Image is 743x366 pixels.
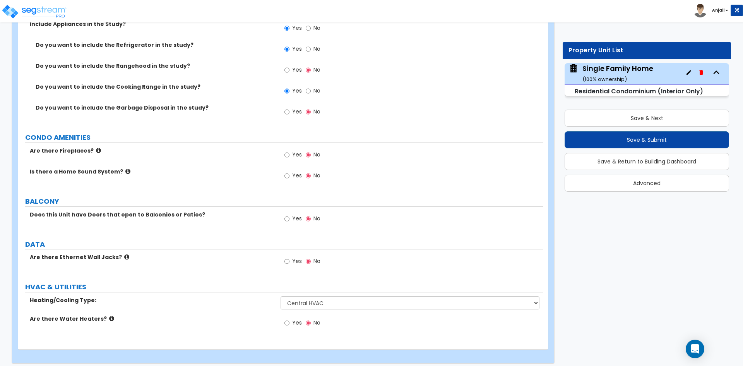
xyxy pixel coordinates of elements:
span: Yes [292,215,302,222]
span: No [313,45,320,53]
span: Single Family Home [568,64,653,83]
input: Yes [284,151,289,159]
input: No [306,87,311,95]
span: No [313,108,320,115]
label: Include Appliances in the Study? [30,20,275,28]
input: No [306,172,311,180]
div: Single Family Home [582,64,653,83]
b: Anjali [712,7,724,13]
span: No [313,66,320,74]
input: Yes [284,66,289,74]
input: No [306,66,311,74]
label: Do you want to include the Cooking Range in the study? [36,83,275,91]
label: Heating/Cooling Type: [30,296,275,304]
input: No [306,257,311,266]
label: Is there a Home Sound System? [30,168,275,175]
input: No [306,24,311,33]
label: BALCONY [25,196,543,206]
input: Yes [284,257,289,266]
input: Yes [284,45,289,53]
span: No [313,215,320,222]
label: DATA [25,239,543,249]
button: Save & Submit [565,131,729,148]
input: Yes [284,108,289,116]
input: No [306,319,311,327]
span: Yes [292,24,302,32]
span: Yes [292,172,302,179]
label: Are there Fireplaces? [30,147,275,155]
span: Yes [292,66,302,74]
img: building.svg [568,64,579,74]
span: No [313,24,320,32]
div: Property Unit List [568,46,725,55]
span: Yes [292,108,302,115]
button: Save & Next [565,110,729,127]
label: Do you want to include the Refrigerator in the study? [36,41,275,49]
span: Yes [292,257,302,265]
span: Yes [292,87,302,95]
i: click for more info! [124,254,129,260]
label: CONDO AMENITIES [25,132,543,143]
span: No [313,172,320,179]
label: Are there Water Heaters? [30,315,275,323]
input: No [306,215,311,223]
span: Yes [292,45,302,53]
span: No [313,151,320,158]
button: Advanced [565,175,729,192]
label: Do you want to include the Rangehood in the study? [36,62,275,70]
img: avatar.png [693,4,707,17]
input: No [306,45,311,53]
label: Do you want to include the Garbage Disposal in the study? [36,104,275,112]
i: click for more info! [96,148,101,153]
small: Residential Condominium (Interior Only) [575,87,703,96]
img: logo_pro_r.png [1,4,67,19]
label: HVAC & UTILITIES [25,282,543,292]
span: Yes [292,151,302,158]
input: No [306,151,311,159]
span: No [313,257,320,265]
button: Save & Return to Building Dashboard [565,153,729,170]
input: No [306,108,311,116]
label: Does this Unit have Doors that open to Balconies or Patios? [30,211,275,218]
input: Yes [284,87,289,95]
input: Yes [284,215,289,223]
span: No [313,319,320,326]
input: Yes [284,319,289,327]
div: Open Intercom Messenger [686,340,704,358]
span: No [313,87,320,95]
i: click for more info! [125,168,130,174]
span: Yes [292,319,302,326]
input: Yes [284,24,289,33]
i: click for more info! [109,316,114,321]
input: Yes [284,172,289,180]
label: Are there Ethernet Wall Jacks? [30,253,275,261]
small: ( 100 % ownership) [582,76,627,83]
